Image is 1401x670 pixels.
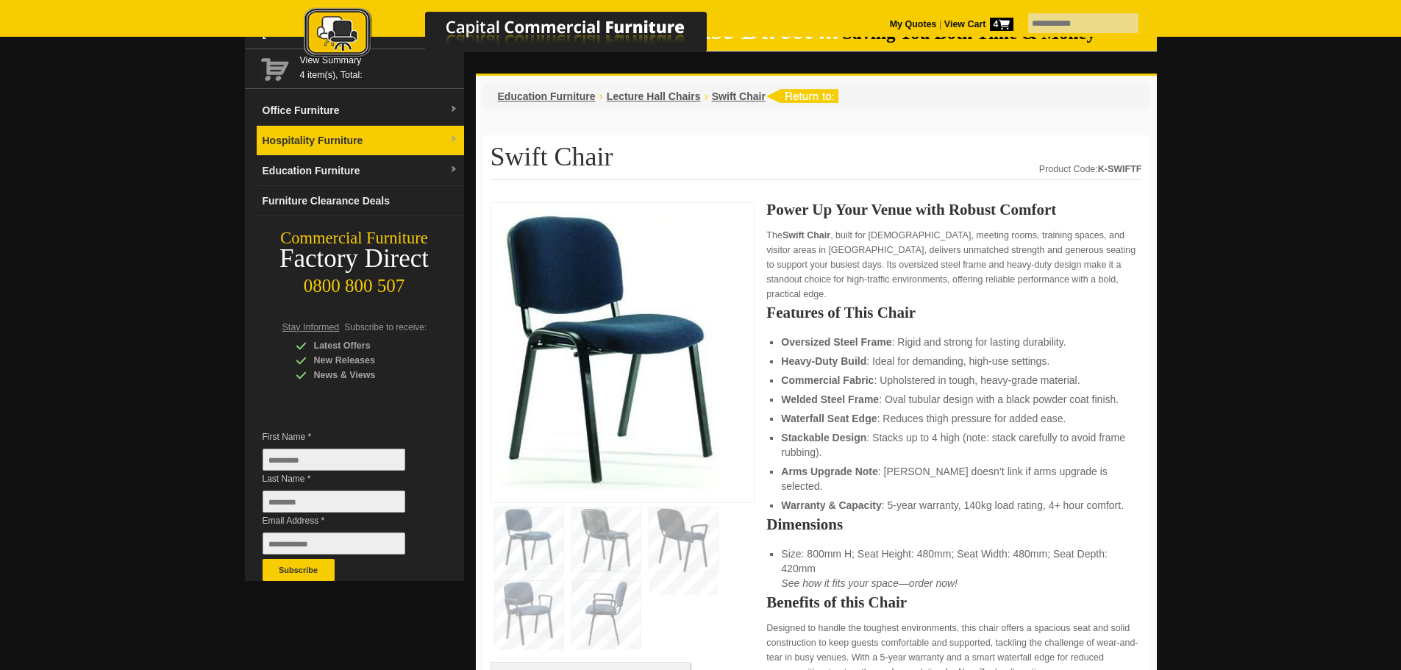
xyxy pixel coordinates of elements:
[944,19,1013,29] strong: View Cart
[263,7,778,61] img: Capital Commercial Furniture Logo
[498,90,596,102] a: Education Furniture
[599,89,603,104] li: ›
[607,90,701,102] a: Lecture Hall Chairs
[781,432,866,443] strong: Stackable Design
[781,411,1127,426] li: : Reduces thigh pressure for added ease.
[783,230,830,240] strong: Swift Chair
[263,532,405,555] input: Email Address *
[282,322,340,332] span: Stay Informed
[781,336,891,348] strong: Oversized Steel Frame
[296,353,435,368] div: New Releases
[781,499,881,511] strong: Warranty & Capacity
[781,466,877,477] strong: Arms Upgrade Note
[263,7,778,65] a: Capital Commercial Furniture Logo
[781,354,1127,368] li: : Ideal for demanding, high-use settings.
[766,202,1141,217] h2: Power Up Your Venue with Robust Comfort
[781,464,1127,493] li: : [PERSON_NAME] doesn’t link if arms upgrade is selected.
[766,228,1141,302] p: The , built for [DEMOGRAPHIC_DATA], meeting rooms, training spaces, and visitor areas in [GEOGRAP...
[257,126,464,156] a: Hospitality Furnituredropdown
[245,228,464,249] div: Commercial Furniture
[245,249,464,269] div: Factory Direct
[296,338,435,353] div: Latest Offers
[263,430,427,444] span: First Name *
[449,105,458,114] img: dropdown
[704,89,707,104] li: ›
[1039,162,1142,177] div: Product Code:
[781,374,874,386] strong: Commercial Fabric
[781,373,1127,388] li: : Upholstered in tough, heavy-grade material.
[766,595,1141,610] h2: Benefits of this Chair
[990,18,1013,31] span: 4
[499,210,719,491] img: Swift Chair, fabric, steel frame, linkable, 140kg capacity, for churches and halls
[449,165,458,174] img: dropdown
[263,449,405,471] input: First Name *
[263,471,427,486] span: Last Name *
[766,305,1141,320] h2: Features of This Chair
[263,513,427,528] span: Email Address *
[491,143,1142,180] h1: Swift Chair
[781,430,1127,460] li: : Stacks up to 4 high (note: stack carefully to avoid frame rubbing).
[263,491,405,513] input: Last Name *
[344,322,427,332] span: Subscribe to receive:
[781,577,958,589] em: See how it fits your space—order now!
[257,96,464,126] a: Office Furnituredropdown
[1098,164,1142,174] strong: K-SWIFTF
[766,517,1141,532] h2: Dimensions
[781,355,866,367] strong: Heavy-Duty Build
[257,156,464,186] a: Education Furnituredropdown
[781,335,1127,349] li: : Rigid and strong for lasting durability.
[712,90,766,102] a: Swift Chair
[941,19,1013,29] a: View Cart4
[245,268,464,296] div: 0800 800 507
[766,89,838,103] img: return to
[449,135,458,144] img: dropdown
[781,498,1127,513] li: : 5-year warranty, 140kg load rating, 4+ hour comfort.
[781,393,879,405] strong: Welded Steel Frame
[890,19,937,29] a: My Quotes
[781,413,877,424] strong: Waterfall Seat Edge
[296,368,435,382] div: News & Views
[781,392,1127,407] li: : Oval tubular design with a black powder coat finish.
[257,186,464,216] a: Furniture Clearance Deals
[781,546,1127,591] li: Size: 800mm H; Seat Height: 480mm; Seat Width: 480mm; Seat Depth: 420mm
[263,559,335,581] button: Subscribe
